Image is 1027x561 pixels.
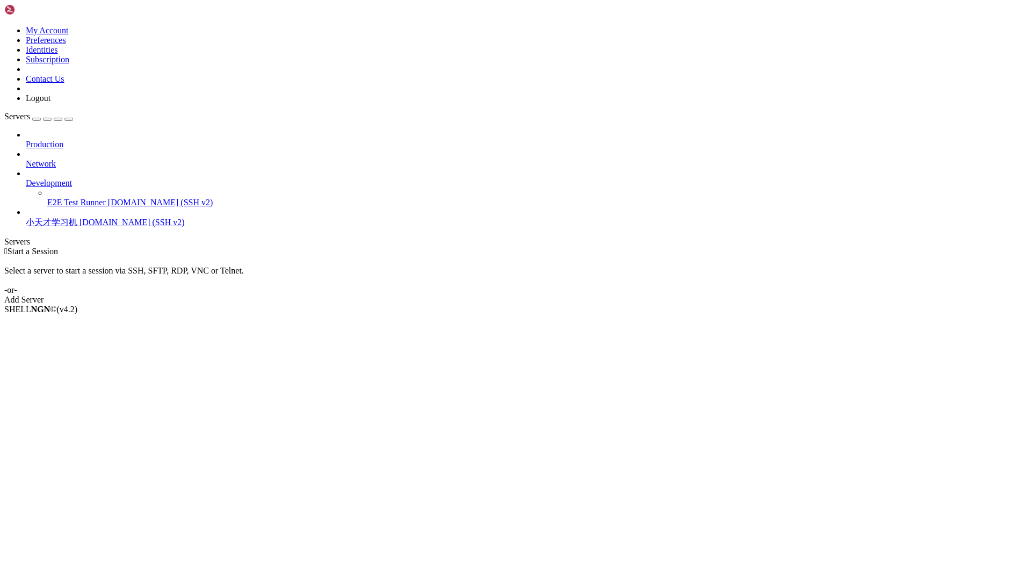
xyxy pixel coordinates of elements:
[4,237,1023,247] div: Servers
[47,198,106,207] span: E2E Test Runner
[26,130,1023,149] li: Production
[26,26,69,35] a: My Account
[26,45,58,54] a: Identities
[4,4,66,15] img: Shellngn
[57,305,78,314] span: 4.2.0
[8,247,58,256] span: Start a Session
[4,295,1023,305] div: Add Server
[26,140,1023,149] a: Production
[79,218,185,227] span: [DOMAIN_NAME] (SSH v2)
[26,178,72,188] span: Development
[26,93,50,103] a: Logout
[108,198,213,207] span: [DOMAIN_NAME] (SSH v2)
[47,198,1023,207] a: E2E Test Runner [DOMAIN_NAME] (SSH v2)
[4,247,8,256] span: 
[26,55,69,64] a: Subscription
[4,305,77,314] span: SHELL ©
[26,207,1023,228] li: 小天才学习机 [DOMAIN_NAME] (SSH v2)
[26,74,64,83] a: Contact Us
[26,149,1023,169] li: Network
[26,140,63,149] span: Production
[26,217,1023,228] a: 小天才学习机 [DOMAIN_NAME] (SSH v2)
[4,256,1023,295] div: Select a server to start a session via SSH, SFTP, RDP, VNC or Telnet. -or-
[26,178,1023,188] a: Development
[47,188,1023,207] li: E2E Test Runner [DOMAIN_NAME] (SSH v2)
[4,112,30,121] span: Servers
[4,112,73,121] a: Servers
[26,159,56,168] span: Network
[31,305,50,314] b: NGN
[26,218,77,227] span: 小天才学习机
[26,159,1023,169] a: Network
[26,35,66,45] a: Preferences
[26,169,1023,207] li: Development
